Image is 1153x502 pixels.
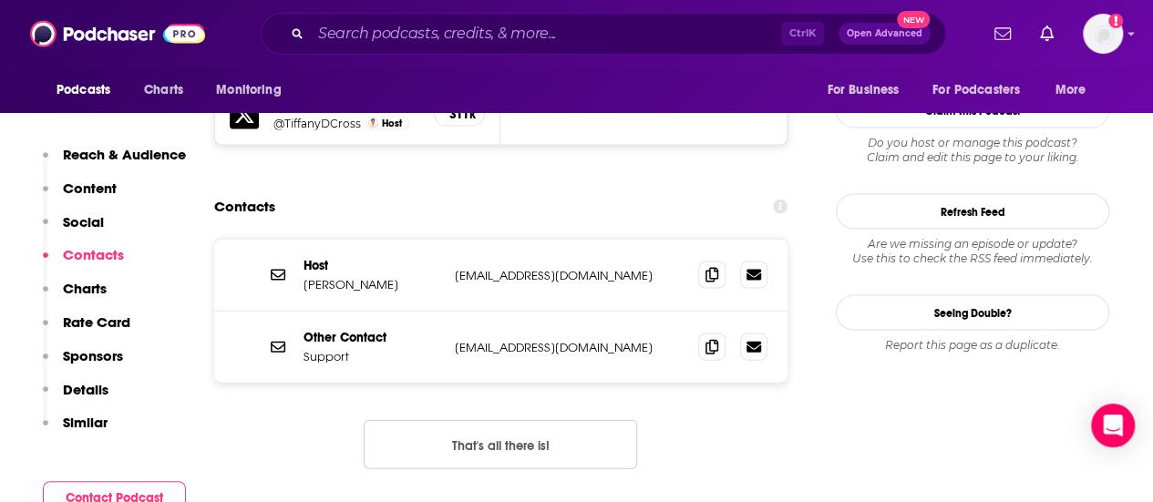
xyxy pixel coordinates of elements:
[1043,73,1109,108] button: open menu
[836,136,1109,165] div: Claim and edit this page to your liking.
[63,146,186,163] p: Reach & Audience
[273,117,361,130] a: @TiffanyDCross
[63,414,108,431] p: Similar
[311,19,781,48] input: Search podcasts, credits, & more...
[781,22,824,46] span: Ctrl K
[63,313,130,331] p: Rate Card
[304,330,440,345] p: Other Contact
[132,73,194,108] a: Charts
[1083,14,1123,54] span: Logged in as AtriaBooks
[43,213,104,247] button: Social
[214,190,275,224] h2: Contacts
[43,381,108,415] button: Details
[63,381,108,398] p: Details
[63,246,124,263] p: Contacts
[216,77,281,103] span: Monitoring
[304,258,440,273] p: Host
[63,179,117,197] p: Content
[57,77,110,103] span: Podcasts
[304,277,440,292] p: [PERSON_NAME]
[63,213,104,231] p: Social
[43,347,123,381] button: Sponsors
[382,118,402,129] span: Host
[63,280,107,297] p: Charts
[304,349,440,364] p: Support
[1091,404,1135,447] div: Open Intercom Messenger
[1108,14,1123,28] svg: Add a profile image
[455,268,684,283] p: [EMAIL_ADDRESS][DOMAIN_NAME]
[43,414,108,447] button: Similar
[43,146,186,179] button: Reach & Audience
[987,18,1018,49] a: Show notifications dropdown
[836,237,1109,266] div: Are we missing an episode or update? Use this to check the RSS feed immediately.
[827,77,899,103] span: For Business
[30,16,205,51] img: Podchaser - Follow, Share and Rate Podcasts
[1083,14,1123,54] button: Show profile menu
[836,295,1109,331] a: Seeing Double?
[1033,18,1061,49] a: Show notifications dropdown
[836,136,1109,150] span: Do you host or manage this podcast?
[455,340,684,355] p: [EMAIL_ADDRESS][DOMAIN_NAME]
[368,118,378,128] img: Tiffany Cross
[1083,14,1123,54] img: User Profile
[814,73,921,108] button: open menu
[44,73,134,108] button: open menu
[43,246,124,280] button: Contacts
[1055,77,1086,103] span: More
[449,107,469,122] h5: 311k
[261,13,946,55] div: Search podcasts, credits, & more...
[364,420,637,469] button: Nothing here.
[43,179,117,213] button: Content
[836,194,1109,230] button: Refresh Feed
[63,347,123,364] p: Sponsors
[203,73,304,108] button: open menu
[144,77,183,103] span: Charts
[839,23,931,45] button: Open AdvancedNew
[847,29,922,38] span: Open Advanced
[897,11,930,28] span: New
[43,280,107,313] button: Charts
[43,313,130,347] button: Rate Card
[836,338,1109,353] div: Report this page as a duplicate.
[921,73,1046,108] button: open menu
[932,77,1020,103] span: For Podcasters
